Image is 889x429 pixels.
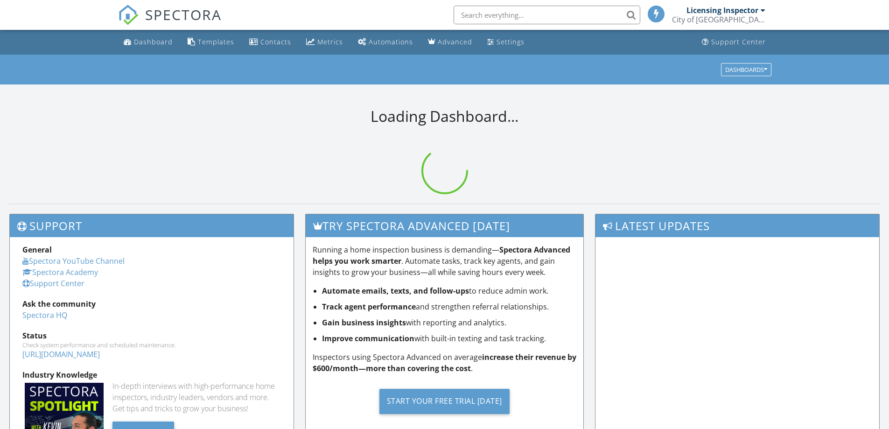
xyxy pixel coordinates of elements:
[686,6,758,15] div: Licensing Inspector
[22,298,281,309] div: Ask the community
[322,317,406,328] strong: Gain business insights
[118,5,139,25] img: The Best Home Inspection Software - Spectora
[10,214,294,237] h3: Support
[322,317,577,328] li: with reporting and analytics.
[22,341,281,349] div: Check system performance and scheduled maintenance.
[354,34,417,51] a: Automations (Basic)
[22,330,281,341] div: Status
[112,380,281,414] div: In-depth interviews with high-performance home inspectors, industry leaders, vendors and more. Ge...
[245,34,295,51] a: Contacts
[454,6,640,24] input: Search everything...
[198,37,234,46] div: Templates
[22,256,125,266] a: Spectora YouTube Channel
[313,381,577,421] a: Start Your Free Trial [DATE]
[672,15,765,24] div: City of Cape Girardeau
[698,34,770,51] a: Support Center
[497,37,525,46] div: Settings
[322,301,577,312] li: and strengthen referral relationships.
[711,37,766,46] div: Support Center
[379,389,510,414] div: Start Your Free Trial [DATE]
[725,66,767,73] div: Dashboards
[317,37,343,46] div: Metrics
[22,278,84,288] a: Support Center
[313,245,570,266] strong: Spectora Advanced helps you work smarter
[369,37,413,46] div: Automations
[118,13,222,32] a: SPECTORA
[306,214,584,237] h3: Try spectora advanced [DATE]
[22,245,52,255] strong: General
[322,302,416,312] strong: Track agent performance
[22,369,281,380] div: Industry Knowledge
[22,349,100,359] a: [URL][DOMAIN_NAME]
[322,286,469,296] strong: Automate emails, texts, and follow-ups
[313,244,577,278] p: Running a home inspection business is demanding— . Automate tasks, track key agents, and gain ins...
[438,37,472,46] div: Advanced
[322,333,577,344] li: with built-in texting and task tracking.
[134,37,173,46] div: Dashboard
[483,34,528,51] a: Settings
[595,214,879,237] h3: Latest Updates
[302,34,347,51] a: Metrics
[120,34,176,51] a: Dashboard
[184,34,238,51] a: Templates
[22,310,67,320] a: Spectora HQ
[424,34,476,51] a: Advanced
[145,5,222,24] span: SPECTORA
[260,37,291,46] div: Contacts
[313,352,576,373] strong: increase their revenue by $600/month—more than covering the cost
[322,285,577,296] li: to reduce admin work.
[22,267,98,277] a: Spectora Academy
[721,63,771,76] button: Dashboards
[313,352,577,374] p: Inspectors using Spectora Advanced on average .
[322,333,414,344] strong: Improve communication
